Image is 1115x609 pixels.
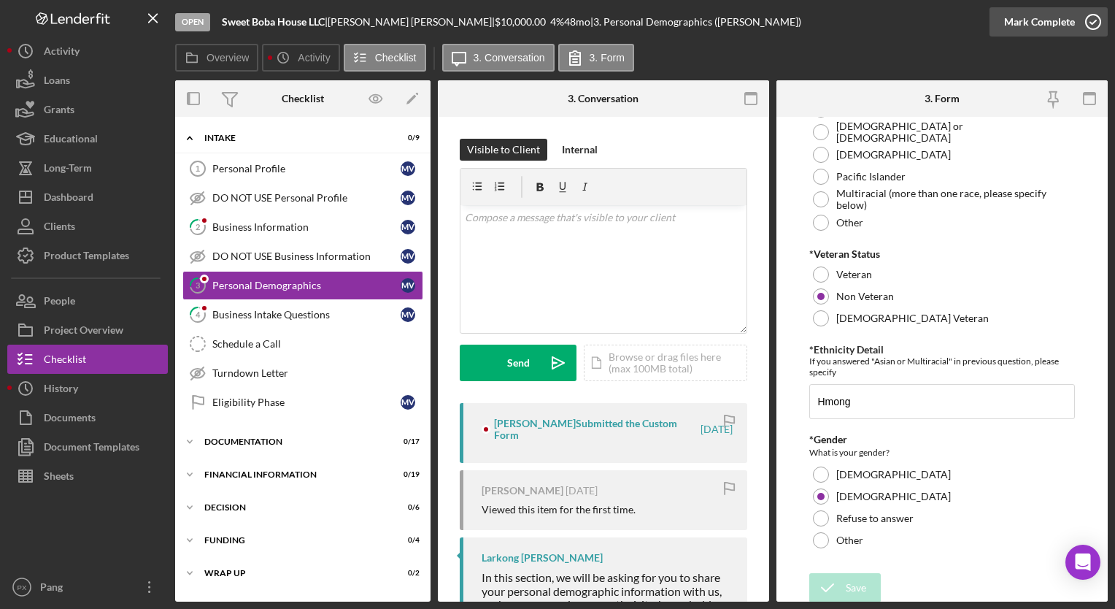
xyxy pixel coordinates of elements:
[262,44,339,72] button: Activity
[401,161,415,176] div: M V
[44,286,75,319] div: People
[7,461,168,491] button: Sheets
[7,572,168,602] button: PXPang [PERSON_NAME]
[401,191,415,205] div: M V
[7,345,168,374] button: Checklist
[482,485,563,497] div: [PERSON_NAME]
[460,139,547,161] button: Visible to Client
[344,44,426,72] button: Checklist
[196,222,200,231] tspan: 2
[182,300,423,329] a: 4Business Intake QuestionsMV
[564,16,590,28] div: 48 mo
[836,513,914,524] label: Refuse to answer
[836,313,989,324] label: [DEMOGRAPHIC_DATA] Veteran
[222,16,328,28] div: |
[328,16,495,28] div: [PERSON_NAME] [PERSON_NAME] |
[836,269,872,280] label: Veteran
[550,16,564,28] div: 4 %
[44,37,80,69] div: Activity
[44,403,96,436] div: Documents
[7,212,168,241] button: Clients
[401,307,415,322] div: M V
[442,44,555,72] button: 3. Conversation
[175,44,258,72] button: Overview
[555,139,605,161] button: Internal
[989,7,1108,37] button: Mark Complete
[212,397,401,408] div: Eligibility Phase
[836,469,951,480] label: [DEMOGRAPHIC_DATA]
[7,241,168,270] a: Product Templates
[175,13,210,31] div: Open
[474,52,545,64] label: 3. Conversation
[809,248,1074,260] div: *Veteran Status
[44,183,93,215] div: Dashboard
[568,93,638,104] div: 3. Conversation
[7,66,168,95] a: Loans
[482,504,636,516] div: Viewed this item for the first time.
[204,569,383,578] div: Wrap Up
[7,403,168,432] button: Documents
[809,445,1074,460] div: What is your gender?
[212,221,401,233] div: Business Information
[393,437,420,446] div: 0 / 17
[204,503,383,512] div: Decision
[182,388,423,417] a: Eligibility PhaseMV
[590,52,625,64] label: 3. Form
[44,212,75,245] div: Clients
[44,95,74,128] div: Grants
[401,249,415,264] div: M V
[44,374,78,407] div: History
[401,278,415,293] div: M V
[507,345,530,381] div: Send
[182,183,423,212] a: DO NOT USE Personal ProfileMV
[298,52,330,64] label: Activity
[7,183,168,212] button: Dashboard
[212,367,423,379] div: Turndown Letter
[282,93,324,104] div: Checklist
[836,149,951,161] label: [DEMOGRAPHIC_DATA]
[44,461,74,494] div: Sheets
[212,338,423,350] div: Schedule a Call
[460,345,576,381] button: Send
[44,153,92,186] div: Long-Term
[44,66,70,99] div: Loans
[836,291,894,302] label: Non Veteran
[925,93,960,104] div: 3. Form
[44,315,123,348] div: Project Overview
[393,470,420,479] div: 0 / 19
[846,573,866,602] div: Save
[7,95,168,124] a: Grants
[207,52,249,64] label: Overview
[1065,545,1100,580] div: Open Intercom Messenger
[809,356,1074,378] div: If you answered "Asian or Multiracial" in previous question, please specify
[212,192,401,204] div: DO NOT USE Personal Profile
[204,536,383,545] div: Funding
[7,374,168,403] button: History
[44,241,129,274] div: Product Templates
[204,437,383,446] div: Documentation
[196,310,201,319] tspan: 4
[7,315,168,345] a: Project Overview
[809,434,1074,445] div: *Gender
[809,343,884,356] label: *Ethnicity Detail
[44,124,98,157] div: Educational
[375,52,417,64] label: Checklist
[182,271,423,300] a: 3Personal DemographicsMV
[7,124,168,153] button: Educational
[393,503,420,512] div: 0 / 6
[196,280,200,290] tspan: 3
[7,37,168,66] a: Activity
[182,212,423,242] a: 2Business InformationMV
[482,552,603,564] div: Larkong [PERSON_NAME]
[393,134,420,142] div: 0 / 9
[836,535,863,546] label: Other
[182,242,423,271] a: DO NOT USE Business InformationMV
[18,583,27,591] text: PX
[182,154,423,183] a: 1Personal ProfileMV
